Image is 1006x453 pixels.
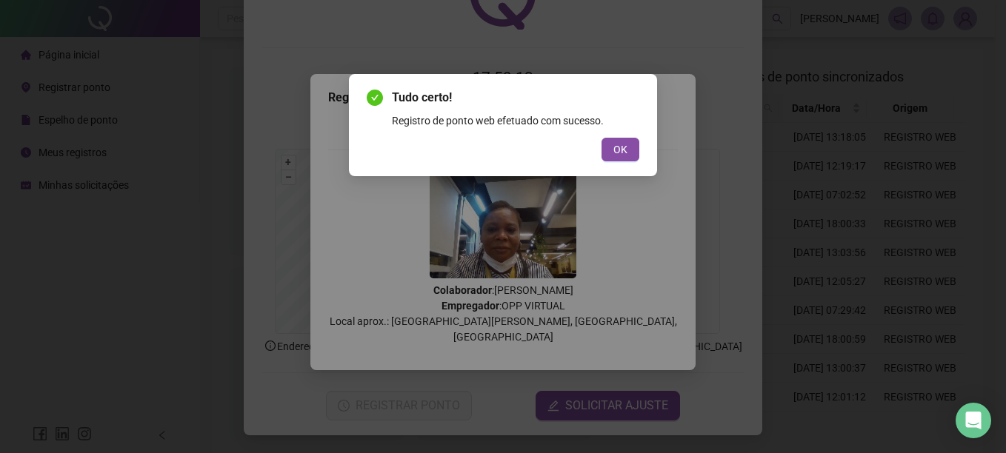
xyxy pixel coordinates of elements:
[367,90,383,106] span: check-circle
[392,113,639,129] div: Registro de ponto web efetuado com sucesso.
[613,141,627,158] span: OK
[392,89,639,107] span: Tudo certo!
[956,403,991,438] div: Open Intercom Messenger
[602,138,639,161] button: OK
